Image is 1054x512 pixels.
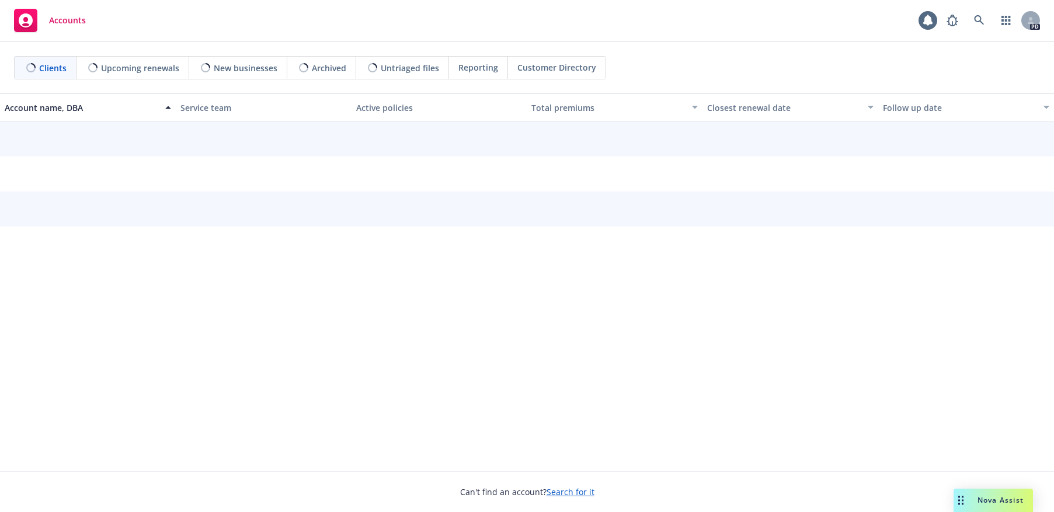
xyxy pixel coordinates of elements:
div: Active policies [356,102,523,114]
button: Closest renewal date [702,93,878,121]
button: Active policies [352,93,527,121]
span: Archived [312,62,346,74]
div: Closest renewal date [707,102,861,114]
a: Report a Bug [941,9,964,32]
span: Untriaged files [381,62,439,74]
a: Search [968,9,991,32]
button: Follow up date [878,93,1054,121]
div: Drag to move [954,489,968,512]
span: New businesses [214,62,277,74]
div: Total premiums [531,102,685,114]
button: Total premiums [527,93,702,121]
button: Service team [176,93,352,121]
span: Reporting [458,61,498,74]
span: Customer Directory [517,61,596,74]
a: Search for it [547,486,594,497]
span: Can't find an account? [460,486,594,498]
div: Follow up date [883,102,1036,114]
a: Accounts [9,4,91,37]
button: Nova Assist [954,489,1033,512]
div: Account name, DBA [5,102,158,114]
div: Service team [180,102,347,114]
span: Upcoming renewals [101,62,179,74]
span: Clients [39,62,67,74]
a: Switch app [994,9,1018,32]
span: Nova Assist [978,495,1024,505]
span: Accounts [49,16,86,25]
